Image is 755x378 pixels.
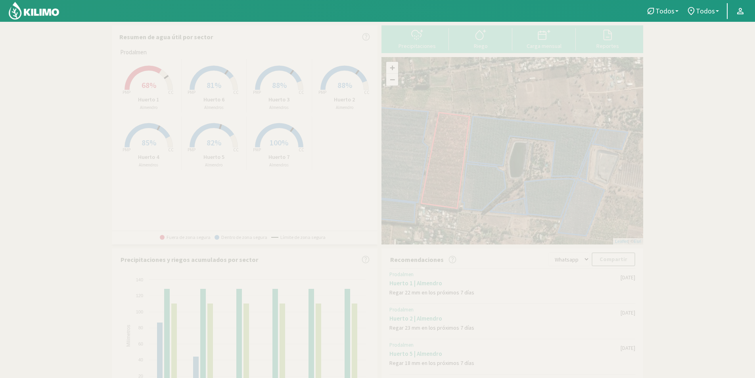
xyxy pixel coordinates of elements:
[449,28,512,49] button: Riego
[388,43,446,49] div: Precipitaciones
[390,255,444,264] p: Recomendaciones
[253,147,261,153] tspan: PMP
[8,1,60,20] img: Kilimo
[116,104,181,111] p: Almendro
[247,162,312,168] p: Almendros
[576,28,639,49] button: Reportes
[234,147,239,153] tspan: CC
[136,277,143,282] text: 140
[168,147,174,153] tspan: CC
[318,90,326,95] tspan: PMP
[247,95,312,104] p: Huerto 3
[578,43,637,49] div: Reportes
[136,309,143,314] text: 100
[389,279,621,287] div: Huerto 1 | Almendro
[215,235,267,240] span: Dentro de zona segura
[271,235,326,240] span: Límite de zona segura
[364,90,370,95] tspan: CC
[515,43,573,49] div: Carga mensual
[451,43,510,49] div: Riego
[247,104,312,111] p: Almendros
[385,28,449,49] button: Precipitaciones
[116,162,181,168] p: Almendros
[138,342,143,346] text: 60
[142,80,156,90] span: 68%
[182,104,247,111] p: Almendros
[337,80,352,90] span: 88%
[613,238,643,245] div: | ©
[621,345,635,351] div: [DATE]
[120,48,147,57] span: Prodalmen
[621,309,635,316] div: [DATE]
[116,153,181,161] p: Huerto 4
[207,80,221,90] span: 81%
[160,235,211,240] span: Fuera de zona segura
[247,153,312,161] p: Huerto 7
[234,90,239,95] tspan: CC
[389,360,621,367] div: Regar 18 mm en los próximos 7 días
[389,342,621,348] div: Prodalmen
[389,289,621,296] div: Regar 22 mm en los próximos 7 días
[138,357,143,362] text: 40
[119,32,213,42] p: Resumen de agua útil por sector
[386,74,398,86] a: Zoom out
[512,28,576,49] button: Carga mensual
[182,162,247,168] p: Almendro
[136,293,143,298] text: 120
[182,153,247,161] p: Huerto 5
[389,350,621,357] div: Huerto 5 | Almendro
[270,137,288,147] span: 100%
[696,7,715,15] span: Todos
[126,325,131,347] text: Milímetros
[312,104,377,111] p: Almendro
[299,147,304,153] tspan: CC
[123,147,130,153] tspan: PMP
[386,62,398,74] a: Zoom in
[188,90,195,95] tspan: PMP
[389,307,621,313] div: Prodalmen
[299,90,304,95] tspan: CC
[188,147,195,153] tspan: PMP
[116,95,181,104] p: Huerto 1
[615,239,628,244] a: Leaflet
[253,90,261,95] tspan: PMP
[655,7,675,15] span: Todos
[389,271,621,278] div: Prodalmen
[121,255,258,264] p: Precipitaciones y riegos acumulados por sector
[138,325,143,330] text: 80
[207,137,221,147] span: 82%
[389,325,621,331] div: Regar 23 mm en los próximos 7 días
[272,80,287,90] span: 88%
[389,315,621,322] div: Huerto 2 | Almendro
[634,239,641,244] a: Esri
[312,95,377,104] p: Huerto 2
[123,90,130,95] tspan: PMP
[168,90,174,95] tspan: CC
[182,95,247,104] p: Huerto 6
[142,137,156,147] span: 85%
[621,274,635,281] div: [DATE]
